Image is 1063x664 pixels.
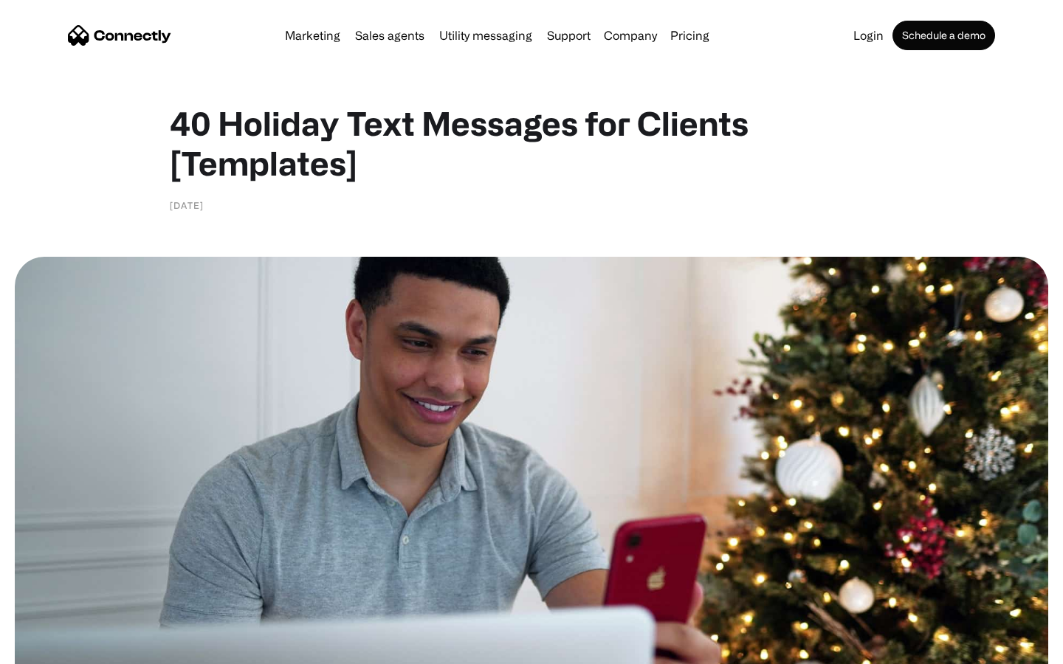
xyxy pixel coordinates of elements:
ul: Language list [30,638,89,659]
aside: Language selected: English [15,638,89,659]
div: [DATE] [170,198,204,212]
a: Utility messaging [433,30,538,41]
h1: 40 Holiday Text Messages for Clients [Templates] [170,103,893,183]
a: Pricing [664,30,715,41]
a: Marketing [279,30,346,41]
a: Login [847,30,890,41]
div: Company [604,25,657,46]
a: Sales agents [349,30,430,41]
a: Support [541,30,596,41]
a: Schedule a demo [892,21,995,50]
